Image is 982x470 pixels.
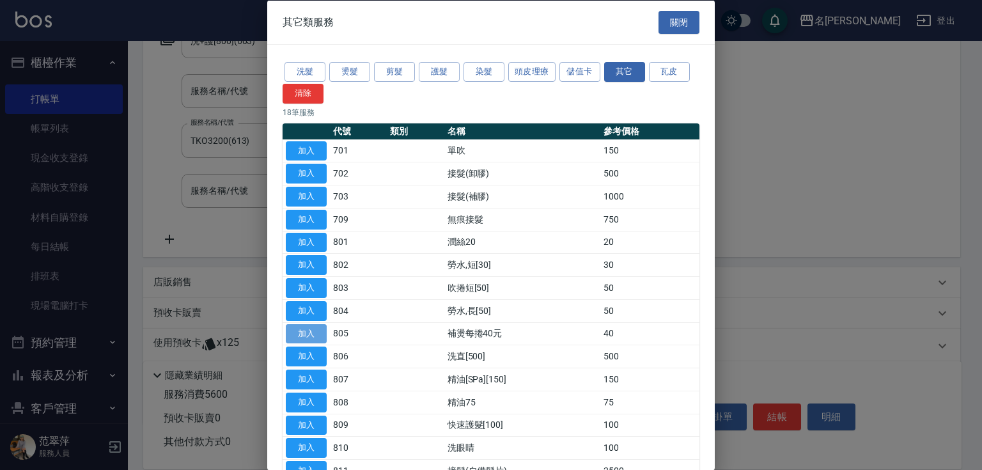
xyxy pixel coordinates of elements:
[330,231,387,254] td: 801
[286,324,327,343] button: 加入
[444,185,600,208] td: 接髮(補膠)
[286,347,327,366] button: 加入
[444,162,600,185] td: 接髮(卸膠)
[286,209,327,229] button: 加入
[330,185,387,208] td: 703
[600,139,699,162] td: 150
[444,414,600,437] td: 快速護髮[100]
[387,123,444,139] th: 類別
[600,208,699,231] td: 750
[600,414,699,437] td: 100
[600,299,699,322] td: 50
[330,123,387,139] th: 代號
[286,141,327,161] button: 加入
[286,392,327,412] button: 加入
[330,299,387,322] td: 804
[444,208,600,231] td: 無痕接髮
[444,299,600,322] td: 勞水,長[50]
[508,62,556,82] button: 頭皮理療
[600,276,699,299] td: 50
[330,436,387,459] td: 810
[283,83,323,103] button: 清除
[330,414,387,437] td: 809
[284,62,325,82] button: 洗髮
[330,139,387,162] td: 701
[286,370,327,389] button: 加入
[330,162,387,185] td: 702
[464,62,504,82] button: 染髮
[444,436,600,459] td: 洗眼睛
[444,322,600,345] td: 補燙每捲40元
[444,276,600,299] td: 吹捲短[50]
[444,345,600,368] td: 洗直[500]
[330,322,387,345] td: 805
[444,231,600,254] td: 潤絲20
[330,253,387,276] td: 802
[444,391,600,414] td: 精油75
[649,62,690,82] button: 瓦皮
[286,415,327,435] button: 加入
[330,208,387,231] td: 709
[330,391,387,414] td: 808
[374,62,415,82] button: 剪髮
[444,368,600,391] td: 精油[SPa][150]
[444,139,600,162] td: 單吹
[330,368,387,391] td: 807
[600,162,699,185] td: 500
[444,123,600,139] th: 名稱
[600,436,699,459] td: 100
[600,368,699,391] td: 150
[330,345,387,368] td: 806
[559,62,600,82] button: 儲值卡
[659,10,699,34] button: 關閉
[286,438,327,458] button: 加入
[286,255,327,275] button: 加入
[286,232,327,252] button: 加入
[600,322,699,345] td: 40
[600,391,699,414] td: 75
[604,62,645,82] button: 其它
[283,15,334,28] span: 其它類服務
[286,278,327,298] button: 加入
[600,185,699,208] td: 1000
[600,345,699,368] td: 500
[286,187,327,207] button: 加入
[330,276,387,299] td: 803
[600,123,699,139] th: 參考價格
[600,231,699,254] td: 20
[283,106,699,118] p: 18 筆服務
[419,62,460,82] button: 護髮
[329,62,370,82] button: 燙髮
[286,164,327,184] button: 加入
[444,253,600,276] td: 勞水,短[30]
[600,253,699,276] td: 30
[286,301,327,320] button: 加入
